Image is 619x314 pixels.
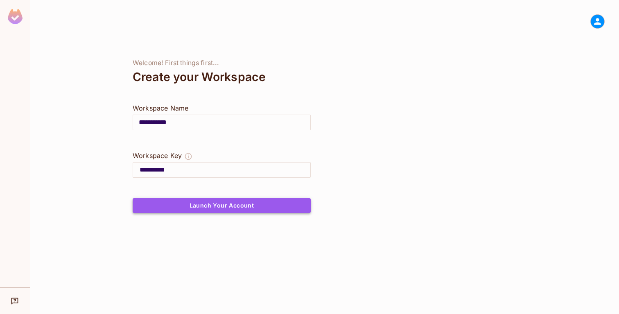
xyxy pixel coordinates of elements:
button: The Workspace Key is unique, and serves as the identifier of your workspace. [184,151,192,162]
div: Workspace Key [133,151,182,160]
img: SReyMgAAAABJRU5ErkJggg== [8,9,23,24]
button: Launch Your Account [133,198,311,213]
div: Welcome! First things first... [133,59,311,67]
div: Workspace Name [133,103,311,113]
div: Help & Updates [6,293,24,309]
div: Create your Workspace [133,67,311,87]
